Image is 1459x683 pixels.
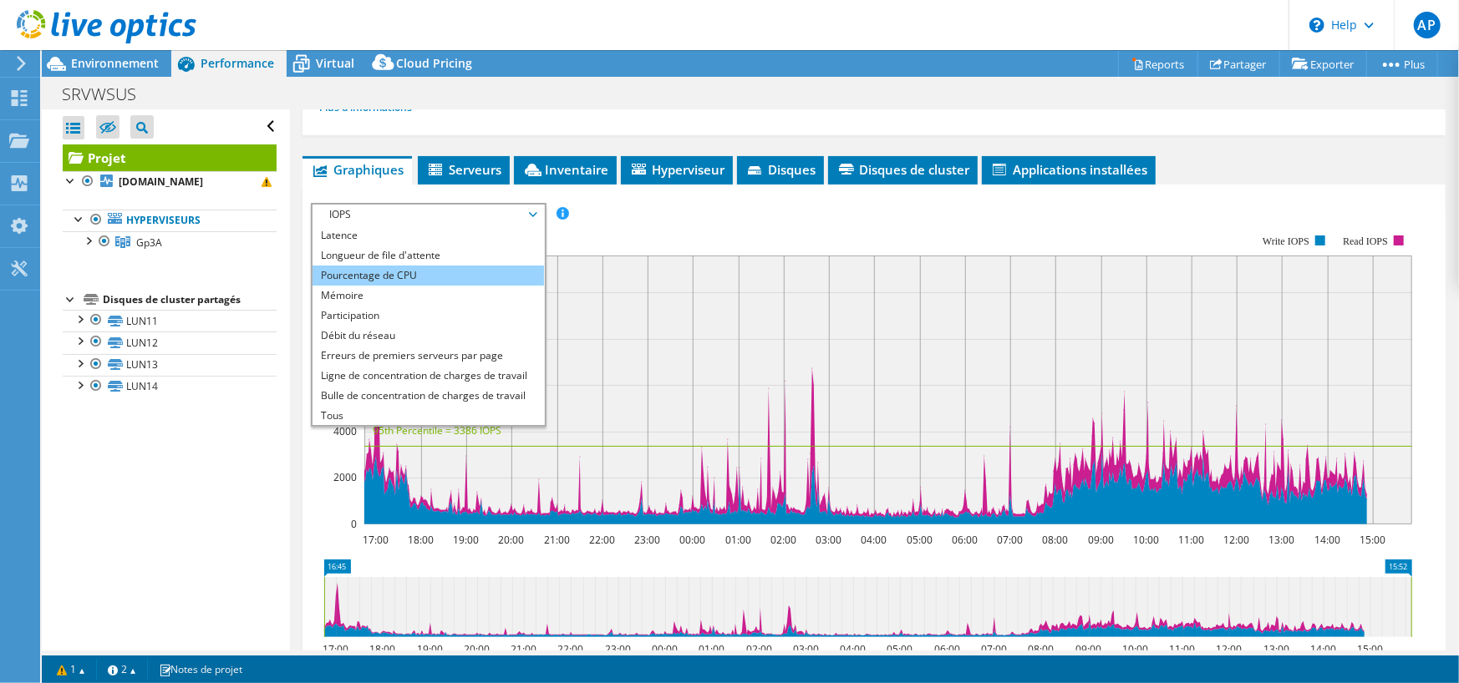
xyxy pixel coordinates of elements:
[770,533,796,547] text: 02:00
[119,175,203,189] b: [DOMAIN_NAME]
[396,55,472,71] span: Cloud Pricing
[63,310,277,331] a: LUN11
[1223,533,1249,547] text: 12:00
[679,533,705,547] text: 00:00
[333,470,357,484] text: 2000
[1075,642,1101,656] text: 09:00
[725,533,751,547] text: 01:00
[557,642,583,656] text: 22:00
[652,642,678,656] text: 00:00
[836,161,969,178] span: Disques de cluster
[1118,51,1198,77] a: Reports
[887,642,913,656] text: 05:00
[313,326,544,346] li: Débit du réseau
[1310,642,1336,656] text: 14:00
[1263,235,1309,247] text: Write IOPS
[1366,51,1438,77] a: Plus
[990,161,1147,178] span: Applications installées
[1197,51,1280,77] a: Partager
[313,306,544,326] li: Participation
[745,161,816,178] span: Disques
[1133,533,1159,547] text: 10:00
[840,642,866,656] text: 04:00
[1088,533,1114,547] text: 09:00
[522,161,608,178] span: Inventaire
[63,354,277,376] a: LUN13
[605,642,631,656] text: 23:00
[63,144,277,171] a: Projet
[544,533,570,547] text: 21:00
[1216,642,1242,656] text: 12:00
[952,533,978,547] text: 06:00
[316,55,354,71] span: Virtual
[103,290,277,310] div: Disques de cluster partagés
[498,533,524,547] text: 20:00
[1042,533,1068,547] text: 08:00
[201,55,274,71] span: Performance
[417,642,443,656] text: 19:00
[363,533,389,547] text: 17:00
[321,205,536,225] span: IOPS
[63,231,277,253] a: Gp3A
[408,533,434,547] text: 18:00
[63,210,277,231] a: Hyperviseurs
[147,659,254,680] a: Notes de projet
[1122,642,1148,656] text: 10:00
[1178,533,1204,547] text: 11:00
[1414,12,1441,38] span: AP
[54,85,162,104] h1: SRVWSUS
[816,533,841,547] text: 03:00
[313,346,544,366] li: Erreurs de premiers serveurs par page
[453,533,479,547] text: 19:00
[63,171,277,193] a: [DOMAIN_NAME]
[1357,642,1383,656] text: 15:00
[311,161,404,178] span: Graphiques
[699,642,724,656] text: 01:00
[1169,642,1195,656] text: 11:00
[45,659,97,680] a: 1
[1263,642,1289,656] text: 13:00
[746,642,772,656] text: 02:00
[1268,533,1294,547] text: 13:00
[313,266,544,286] li: Pourcentage de CPU
[997,533,1023,547] text: 07:00
[313,386,544,406] li: Bulle de concentration de charges de travail
[351,517,357,531] text: 0
[1028,642,1054,656] text: 08:00
[907,533,933,547] text: 05:00
[373,423,501,438] text: 95th Percentile = 3386 IOPS
[1360,533,1385,547] text: 15:00
[511,642,536,656] text: 21:00
[71,55,159,71] span: Environnement
[861,533,887,547] text: 04:00
[63,331,277,353] a: LUN12
[313,225,544,245] li: Latence
[63,376,277,397] a: LUN14
[313,406,544,426] li: Tous
[333,424,357,438] text: 4000
[1279,51,1367,77] a: Exporter
[136,235,162,250] span: Gp3A
[313,286,544,306] li: Mémoire
[634,533,660,547] text: 23:00
[319,100,424,114] a: Plus d'informations
[793,642,819,656] text: 03:00
[426,161,501,178] span: Serveurs
[323,642,348,656] text: 17:00
[464,642,490,656] text: 20:00
[96,659,148,680] a: 2
[589,533,615,547] text: 22:00
[934,642,960,656] text: 06:00
[369,642,395,656] text: 18:00
[1343,235,1388,247] text: Read IOPS
[313,245,544,266] li: Longueur de file d'attente
[629,161,724,178] span: Hyperviseur
[1314,533,1340,547] text: 14:00
[313,366,544,386] li: Ligne de concentration de charges de travail
[1309,18,1324,33] svg: \n
[981,642,1007,656] text: 07:00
